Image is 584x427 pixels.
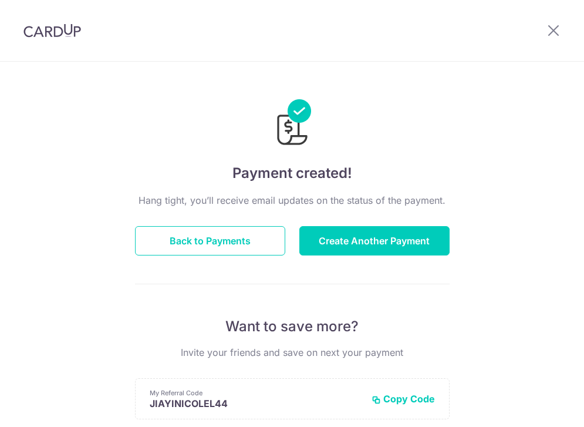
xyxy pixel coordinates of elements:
button: Create Another Payment [299,226,450,255]
h4: Payment created! [135,163,450,184]
img: Payments [274,99,311,149]
button: Back to Payments [135,226,285,255]
img: CardUp [23,23,81,38]
p: Want to save more? [135,317,450,336]
button: Copy Code [372,393,435,405]
p: My Referral Code [150,388,362,398]
p: Hang tight, you’ll receive email updates on the status of the payment. [135,193,450,207]
p: JIAYINICOLEL44 [150,398,362,409]
p: Invite your friends and save on next your payment [135,345,450,359]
